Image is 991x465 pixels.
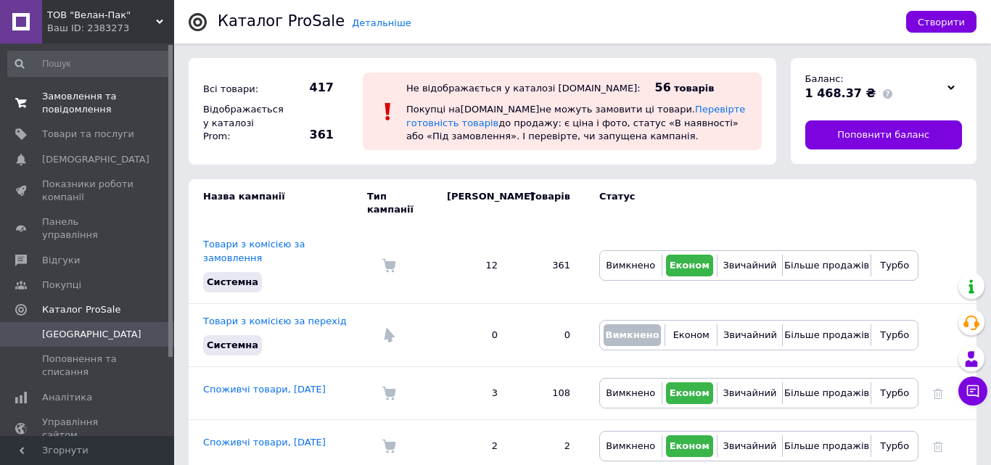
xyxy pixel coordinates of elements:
div: Не відображається у каталозі [DOMAIN_NAME]: [406,83,641,94]
button: Вимкнено [604,435,658,457]
span: Турбо [880,387,909,398]
button: Турбо [875,382,914,404]
button: Більше продажів [786,435,867,457]
td: Тип кампанії [367,179,432,227]
span: Економ [670,440,710,451]
span: Вимкнено [606,440,655,451]
span: Економ [673,329,710,340]
span: Каталог ProSale [42,303,120,316]
span: Турбо [880,440,909,451]
button: Звичайний [721,382,778,404]
a: Видалити [933,440,943,451]
td: Назва кампанії [189,179,367,227]
img: :exclamation: [377,101,399,123]
span: Турбо [880,329,909,340]
td: Статус [585,179,918,227]
div: Всі товари: [200,79,279,99]
button: Більше продажів [786,382,867,404]
td: [PERSON_NAME] [432,179,512,227]
span: Баланс: [805,73,844,84]
div: Відображається у каталозі Prom: [200,99,279,147]
span: 361 [283,127,334,143]
div: Каталог ProSale [218,14,345,29]
button: Вимкнено [604,324,661,346]
span: Панель управління [42,215,134,242]
button: Економ [666,255,713,276]
span: Вимкнено [606,387,655,398]
span: 56 [655,81,671,94]
button: Чат з покупцем [958,376,987,406]
span: [GEOGRAPHIC_DATA] [42,328,141,341]
button: Турбо [875,324,914,346]
a: Споживчі товари, [DATE] [203,384,326,395]
button: Більше продажів [786,324,867,346]
span: Відгуки [42,254,80,267]
span: Показники роботи компанії [42,178,134,204]
span: Більше продажів [784,440,869,451]
span: Замовлення та повідомлення [42,90,134,116]
td: 12 [432,227,512,303]
a: Товари з комісією за перехід [203,316,347,326]
button: Звичайний [721,324,778,346]
a: Перевірте готовність товарів [406,104,745,128]
span: Звичайний [723,329,777,340]
span: Системна [207,340,258,350]
button: Вимкнено [604,382,658,404]
button: Економ [666,382,713,404]
a: Видалити [933,387,943,398]
span: Більше продажів [784,260,869,271]
td: 3 [432,367,512,420]
td: 0 [512,303,585,366]
img: Комісія за замовлення [382,258,396,273]
button: Створити [906,11,976,33]
span: Покупці [42,279,81,292]
span: Вимкнено [605,329,659,340]
span: Економ [670,260,710,271]
img: Комісія за перехід [382,328,396,342]
span: Поповнення та списання [42,353,134,379]
button: Турбо [875,435,914,457]
span: [DEMOGRAPHIC_DATA] [42,153,149,166]
a: Споживчі товари, [DATE] [203,437,326,448]
button: Вимкнено [604,255,658,276]
a: Детальніше [352,17,411,28]
td: 0 [432,303,512,366]
span: Управління сайтом [42,416,134,442]
td: 361 [512,227,585,303]
a: Товари з комісією за замовлення [203,239,305,263]
span: Товари та послуги [42,128,134,141]
span: 1 468.37 ₴ [805,86,876,100]
img: Комісія за замовлення [382,386,396,400]
button: Економ [669,324,713,346]
span: Економ [670,387,710,398]
button: Турбо [875,255,914,276]
td: 108 [512,367,585,420]
button: Економ [666,435,713,457]
span: Покупці на [DOMAIN_NAME] не можуть замовити ці товари. до продажу: є ціна і фото, статус «В наявн... [406,104,745,141]
input: Пошук [7,51,171,77]
a: Поповнити баланс [805,120,963,149]
td: Товарів [512,179,585,227]
div: Ваш ID: 2383273 [47,22,174,35]
span: ТОВ "Велан-Пак" [47,9,156,22]
button: Звичайний [721,435,778,457]
span: Вимкнено [606,260,655,271]
span: товарів [674,83,714,94]
img: Комісія за замовлення [382,439,396,453]
span: Аналітика [42,391,92,404]
button: Звичайний [721,255,778,276]
button: Більше продажів [786,255,867,276]
span: Турбо [880,260,909,271]
span: Поповнити баланс [837,128,929,141]
span: 417 [283,80,334,96]
span: Більше продажів [784,329,869,340]
span: Звичайний [723,440,776,451]
span: Звичайний [723,387,776,398]
span: Системна [207,276,258,287]
span: Більше продажів [784,387,869,398]
span: Створити [918,17,965,28]
span: Звичайний [723,260,776,271]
